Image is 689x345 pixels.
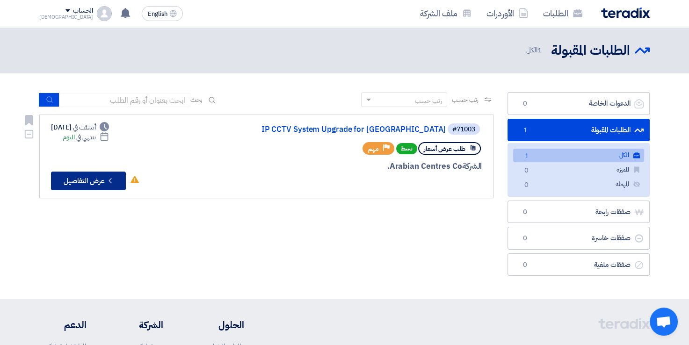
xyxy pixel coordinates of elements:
[76,132,95,142] span: ينتهي في
[521,151,532,161] span: 1
[519,234,530,243] span: 0
[650,308,678,336] a: Open chat
[508,253,650,276] a: صفقات ملغية0
[190,95,203,105] span: بحث
[526,45,544,56] span: الكل
[519,260,530,270] span: 0
[51,122,109,132] div: [DATE]
[508,119,650,142] a: الطلبات المقبولة1
[63,132,109,142] div: اليوم
[191,318,244,332] li: الحلول
[51,172,126,190] button: عرض التفاصيل
[513,178,644,191] a: المهملة
[73,122,95,132] span: أنشئت في
[148,11,167,17] span: English
[508,201,650,223] a: صفقات رابحة0
[479,2,536,24] a: الأوردرات
[513,149,644,162] a: الكل
[452,95,479,105] span: رتب حسب
[508,92,650,115] a: الدعوات الخاصة0
[413,2,479,24] a: ملف الشركة
[513,163,644,177] a: المميزة
[257,160,482,172] div: Arabian Centres Co.
[508,227,650,250] a: صفقات خاسرة0
[536,2,590,24] a: الطلبات
[396,143,417,154] span: نشط
[462,160,482,172] span: الشركة
[115,318,163,332] li: الشركة
[519,99,530,108] span: 0
[368,144,379,153] span: مهم
[73,7,93,15] div: الحساب
[142,6,183,21] button: English
[39,318,87,332] li: الدعم
[259,125,446,134] a: IP CCTV System Upgrade for [GEOGRAPHIC_DATA]
[59,93,190,107] input: ابحث بعنوان أو رقم الطلب
[519,208,530,217] span: 0
[97,6,112,21] img: profile_test.png
[537,45,542,55] span: 1
[521,166,532,176] span: 0
[452,126,475,133] div: #71003
[415,96,442,106] div: رتب حسب
[551,42,630,60] h2: الطلبات المقبولة
[521,180,532,190] span: 0
[424,144,465,153] span: طلب عرض أسعار
[519,126,530,135] span: 1
[601,7,650,18] img: Teradix logo
[39,14,93,20] div: [DEMOGRAPHIC_DATA]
